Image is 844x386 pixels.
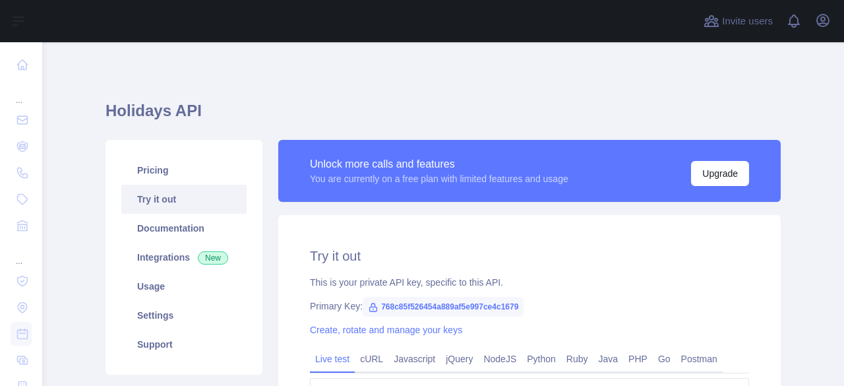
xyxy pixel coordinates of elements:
a: PHP [623,348,653,370]
div: Unlock more calls and features [310,156,568,172]
a: Postman [676,348,723,370]
a: Integrations New [121,243,247,272]
a: jQuery [440,348,478,370]
h1: Holidays API [105,100,781,132]
a: Python [522,348,561,370]
div: Primary Key: [310,300,749,313]
button: Invite users [701,11,775,32]
a: Documentation [121,214,247,243]
a: Usage [121,272,247,301]
a: Java [593,348,624,370]
button: Upgrade [691,161,749,186]
a: Settings [121,301,247,330]
div: This is your private API key, specific to this API. [310,276,749,289]
a: Support [121,330,247,359]
a: cURL [355,348,388,370]
a: Create, rotate and manage your keys [310,325,462,335]
div: ... [11,240,32,267]
h2: Try it out [310,247,749,265]
a: Go [653,348,676,370]
a: Ruby [561,348,593,370]
div: ... [11,79,32,106]
a: Pricing [121,156,247,185]
div: You are currently on a free plan with limited features and usage [310,172,568,185]
a: NodeJS [478,348,522,370]
span: Invite users [722,14,773,29]
span: New [198,251,228,265]
span: 768c85f526454a889af5e997ce4c1679 [363,297,524,317]
a: Try it out [121,185,247,214]
a: Javascript [388,348,440,370]
a: Live test [310,348,355,370]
